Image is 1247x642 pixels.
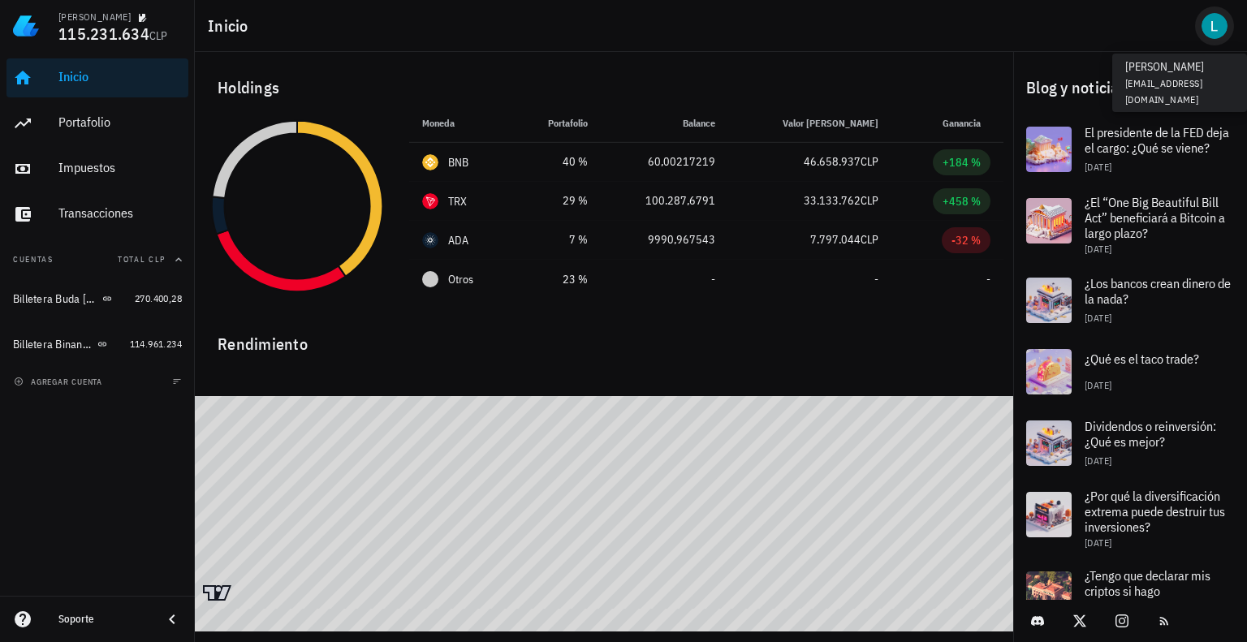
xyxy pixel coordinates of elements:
[804,154,861,169] span: 46.658.937
[525,192,587,209] div: 29 %
[1085,161,1111,173] span: [DATE]
[951,232,981,248] div: -32 %
[943,154,981,170] div: +184 %
[614,231,716,248] div: 9990,967543
[711,272,715,287] span: -
[1085,418,1216,450] span: Dividendos o reinversión: ¿Qué es mejor?
[1013,62,1247,114] div: Blog y noticias
[6,58,188,97] a: Inicio
[1013,407,1247,479] a: Dividendos o reinversión: ¿Qué es mejor? [DATE]
[58,205,182,221] div: Transacciones
[203,585,231,601] a: Charting by TradingView
[422,193,438,209] div: TRX-icon
[118,254,166,265] span: Total CLP
[208,13,255,39] h1: Inicio
[1085,351,1199,367] span: ¿Qué es el taco trade?
[512,104,600,143] th: Portafolio
[861,154,878,169] span: CLP
[6,279,188,318] a: Billetera Buda [PERSON_NAME] 270.400,28
[6,149,188,188] a: Impuestos
[525,231,587,248] div: 7 %
[1085,536,1111,549] span: [DATE]
[1085,275,1231,307] span: ¿Los bancos crean dinero de la nada?
[804,193,861,208] span: 33.133.762
[6,325,188,364] a: Billetera Binance [PERSON_NAME] 114.961.234
[58,11,131,24] div: [PERSON_NAME]
[1085,567,1210,614] span: ¿Tengo que declarar mis criptos si hago [PERSON_NAME]?
[13,13,39,39] img: LedgiFi
[1085,488,1225,535] span: ¿Por qué la diversificación extrema puede destruir tus inversiones?
[1013,185,1247,265] a: ¿El “One Big Beautiful Bill Act” beneficiará a Bitcoin a largo plazo? [DATE]
[1085,124,1229,156] span: El presidente de la FED deja el cargo: ¿Qué se viene?
[601,104,729,143] th: Balance
[1013,114,1247,185] a: El presidente de la FED deja el cargo: ¿Qué se viene? [DATE]
[422,232,438,248] div: ADA-icon
[422,154,438,170] div: BNB-icon
[409,104,512,143] th: Moneda
[6,195,188,234] a: Transacciones
[1013,265,1247,336] a: ¿Los bancos crean dinero de la nada? [DATE]
[861,232,878,247] span: CLP
[1085,312,1111,324] span: [DATE]
[614,153,716,170] div: 60,00217219
[614,192,716,209] div: 100.287,6791
[861,193,878,208] span: CLP
[810,232,861,247] span: 7.797.044
[13,292,99,306] div: Billetera Buda [PERSON_NAME]
[135,292,182,304] span: 270.400,28
[149,28,168,43] span: CLP
[13,338,94,351] div: Billetera Binance [PERSON_NAME]
[6,240,188,279] button: CuentasTotal CLP
[1085,243,1111,255] span: [DATE]
[874,272,878,287] span: -
[448,154,469,170] div: BNB
[1202,13,1228,39] div: avatar
[1013,558,1247,638] a: ¿Tengo que declarar mis criptos si hago [PERSON_NAME]?
[130,338,182,350] span: 114.961.234
[943,193,981,209] div: +458 %
[10,373,110,390] button: agregar cuenta
[525,153,587,170] div: 40 %
[6,104,188,143] a: Portafolio
[205,318,1003,357] div: Rendimiento
[58,69,182,84] div: Inicio
[1013,479,1247,558] a: ¿Por qué la diversificación extrema puede destruir tus inversiones? [DATE]
[1085,455,1111,467] span: [DATE]
[1085,379,1111,391] span: [DATE]
[58,114,182,130] div: Portafolio
[58,23,149,45] span: 115.231.634
[205,62,1003,114] div: Holdings
[1085,194,1225,241] span: ¿El “One Big Beautiful Bill Act” beneficiará a Bitcoin a largo plazo?
[448,271,473,288] span: Otros
[1013,336,1247,407] a: ¿Qué es el taco trade? [DATE]
[448,193,468,209] div: TRX
[728,104,891,143] th: Valor [PERSON_NAME]
[17,377,102,387] span: agregar cuenta
[448,232,469,248] div: ADA
[58,613,149,626] div: Soporte
[58,160,182,175] div: Impuestos
[943,117,990,129] span: Ganancia
[525,271,587,288] div: 23 %
[986,272,990,287] span: -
